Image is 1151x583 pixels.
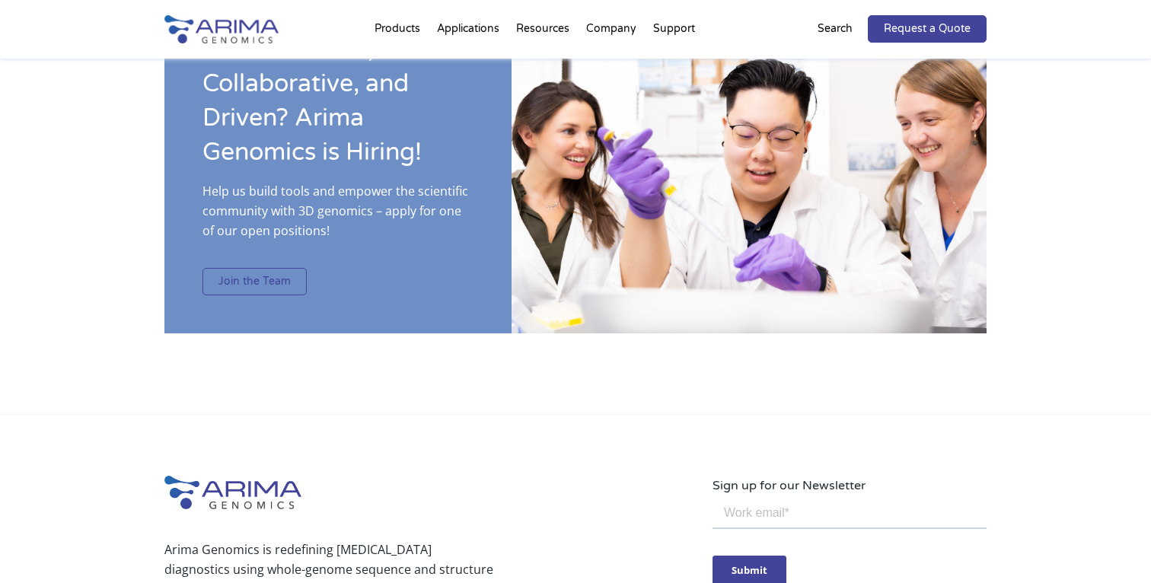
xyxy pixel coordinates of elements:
[202,268,307,295] a: Join the Team
[164,476,301,509] img: Arima-Genomics-logo
[818,19,853,39] p: Search
[868,15,987,43] a: Request a Quote
[202,33,473,181] h2: Are You Smart, Collaborative, and Driven? Arima Genomics is Hiring!
[202,181,473,253] p: Help us build tools and empower the scientific community with 3D genomics – apply for one of our ...
[164,15,279,43] img: Arima-Genomics-logo
[713,476,987,495] p: Sign up for our Newsletter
